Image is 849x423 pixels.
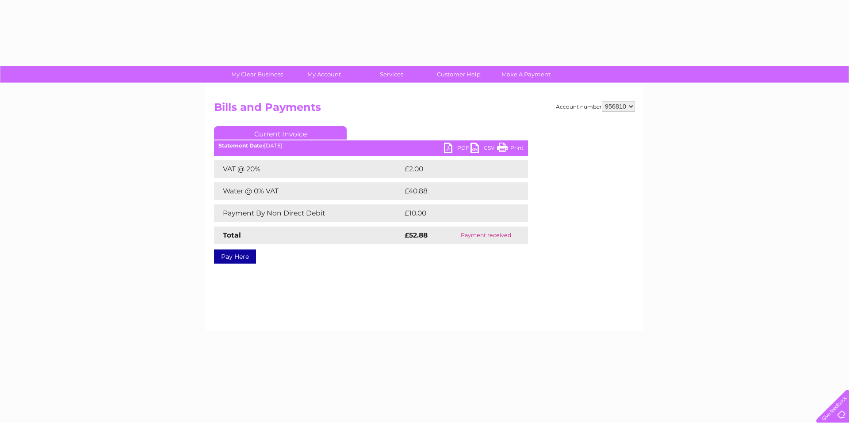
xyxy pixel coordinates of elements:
[402,204,510,222] td: £10.00
[490,66,562,83] a: Make A Payment
[221,66,294,83] a: My Clear Business
[444,143,470,155] a: PDF
[214,160,402,178] td: VAT @ 20%
[444,227,528,244] td: Payment received
[470,143,497,155] a: CSV
[422,66,495,83] a: Customer Help
[355,66,428,83] a: Services
[405,231,428,239] strong: £52.88
[218,142,264,149] b: Statement Date:
[214,126,347,140] a: Current Invoice
[214,101,635,118] h2: Bills and Payments
[214,143,528,149] div: [DATE]
[214,204,402,222] td: Payment By Non Direct Debit
[223,231,241,239] strong: Total
[402,160,508,178] td: £2.00
[214,182,402,200] td: Water @ 0% VAT
[497,143,524,155] a: Print
[214,249,256,264] a: Pay Here
[556,101,635,112] div: Account number
[402,182,511,200] td: £40.88
[288,66,361,83] a: My Account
